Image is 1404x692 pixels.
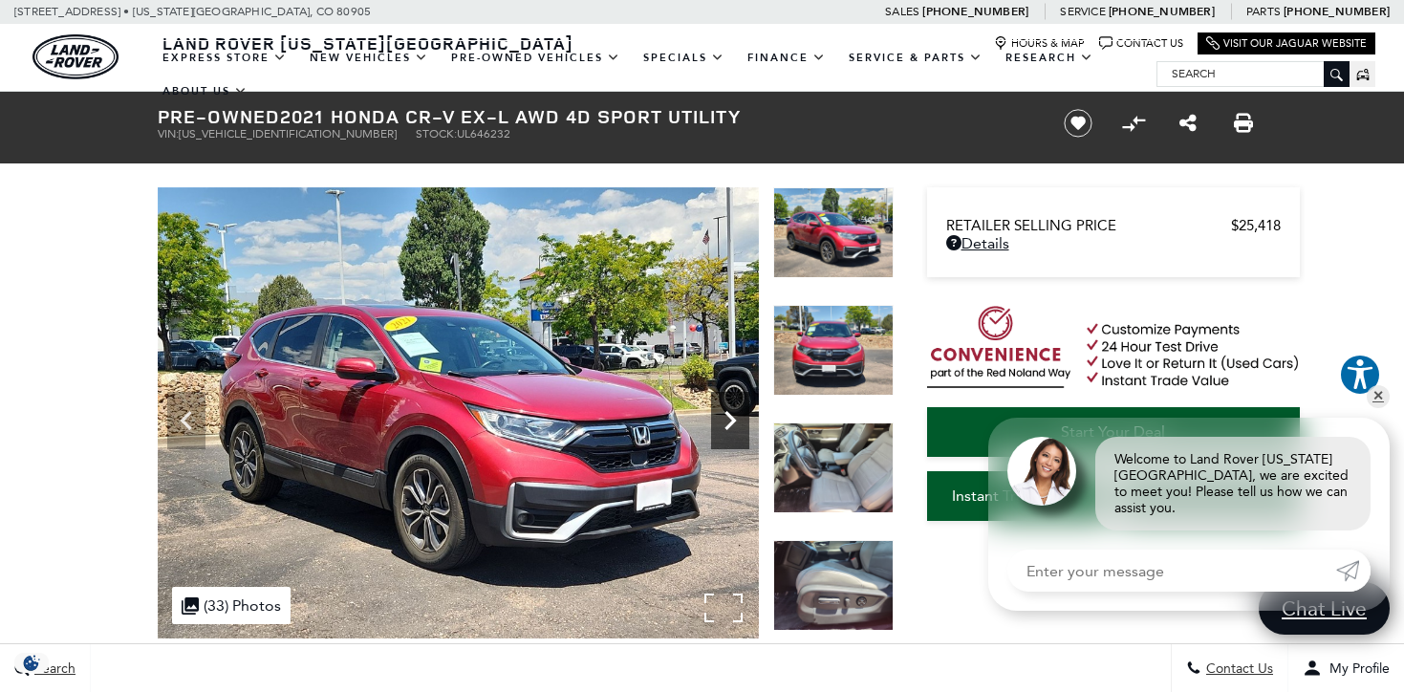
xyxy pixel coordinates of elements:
span: Contact Us [1201,660,1273,677]
h1: 2021 Honda CR-V EX-L AWD 4D Sport Utility [158,106,1032,127]
img: Used 2021 Radiant Red Metallic Honda EX-L image 17 [773,540,894,631]
img: Used 2021 Radiant Red Metallic Honda EX-L image 14 [773,187,894,278]
aside: Accessibility Help Desk [1339,354,1381,400]
a: [STREET_ADDRESS] • [US_STATE][GEOGRAPHIC_DATA], CO 80905 [14,5,371,18]
button: Open user profile menu [1288,644,1404,692]
img: Land Rover [32,34,119,79]
a: [PHONE_NUMBER] [1284,4,1390,19]
nav: Main Navigation [151,41,1156,108]
a: Contact Us [1099,36,1183,51]
span: UL646232 [457,127,510,141]
a: Specials [632,41,736,75]
a: Details [946,234,1281,252]
img: Opt-Out Icon [10,653,54,673]
input: Search [1157,62,1349,85]
section: Click to Open Cookie Consent Modal [10,653,54,673]
a: Print this Pre-Owned 2021 Honda CR-V EX-L AWD 4D Sport Utility [1234,112,1253,135]
a: Retailer Selling Price $25,418 [946,217,1281,234]
span: Instant Trade Value [952,487,1083,505]
span: Parts [1246,5,1281,18]
button: Save vehicle [1057,108,1099,139]
input: Enter your message [1007,550,1336,592]
a: Research [994,41,1105,75]
span: Service [1060,5,1105,18]
a: Finance [736,41,837,75]
button: Compare Vehicle [1119,109,1148,138]
a: EXPRESS STORE [151,41,298,75]
span: [US_VEHICLE_IDENTIFICATION_NUMBER] [179,127,397,141]
a: About Us [151,75,259,108]
a: Instant Trade Value [927,471,1109,521]
a: New Vehicles [298,41,440,75]
span: Retailer Selling Price [946,217,1231,234]
a: Start Your Deal [927,407,1300,457]
button: Explore your accessibility options [1339,354,1381,396]
a: Hours & Map [994,36,1085,51]
a: Land Rover [US_STATE][GEOGRAPHIC_DATA] [151,32,585,54]
a: [PHONE_NUMBER] [922,4,1028,19]
a: [PHONE_NUMBER] [1109,4,1215,19]
img: Used 2021 Radiant Red Metallic Honda EX-L image 16 [773,422,894,513]
div: (33) Photos [172,587,291,624]
strong: Pre-Owned [158,103,280,129]
span: VIN: [158,127,179,141]
span: Stock: [416,127,457,141]
a: Share this Pre-Owned 2021 Honda CR-V EX-L AWD 4D Sport Utility [1179,112,1197,135]
img: Used 2021 Radiant Red Metallic Honda EX-L image 14 [158,187,759,638]
span: Sales [885,5,919,18]
span: My Profile [1322,660,1390,677]
div: Previous [167,392,205,449]
img: Agent profile photo [1007,437,1076,506]
a: Pre-Owned Vehicles [440,41,632,75]
a: Submit [1336,550,1371,592]
div: Next [711,392,749,449]
img: Used 2021 Radiant Red Metallic Honda EX-L image 15 [773,305,894,396]
div: Welcome to Land Rover [US_STATE][GEOGRAPHIC_DATA], we are excited to meet you! Please tell us how... [1095,437,1371,530]
a: Visit Our Jaguar Website [1206,36,1367,51]
span: $25,418 [1231,217,1281,234]
span: Land Rover [US_STATE][GEOGRAPHIC_DATA] [162,32,573,54]
a: Service & Parts [837,41,994,75]
a: land-rover [32,34,119,79]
